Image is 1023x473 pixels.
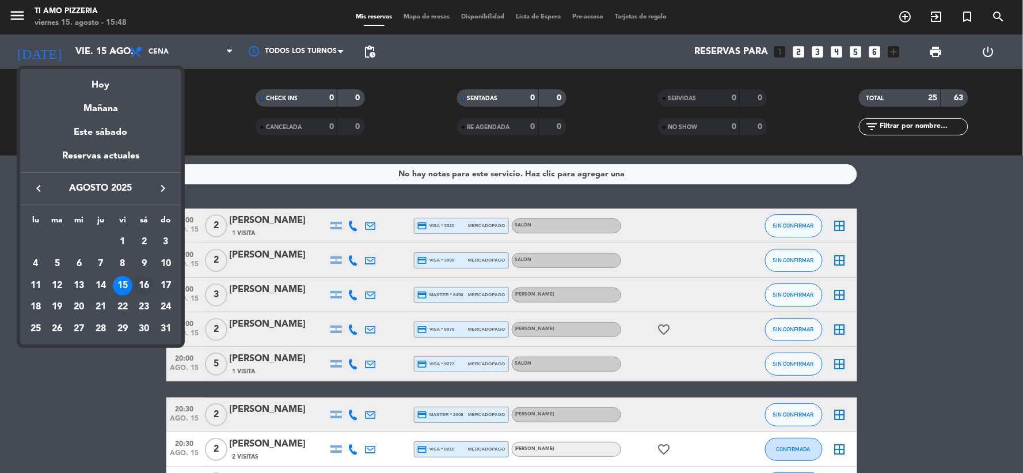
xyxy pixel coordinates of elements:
div: 29 [113,319,132,339]
div: Mañana [20,93,181,116]
button: keyboard_arrow_left [28,181,49,196]
div: Hoy [20,69,181,93]
div: 9 [134,254,154,274]
td: 7 de agosto de 2025 [90,253,112,275]
div: 20 [69,297,89,317]
td: 9 de agosto de 2025 [134,253,155,275]
th: martes [47,214,69,232]
div: 11 [26,276,45,296]
div: 30 [134,319,154,339]
div: 5 [48,254,67,274]
div: 14 [91,276,111,296]
div: 28 [91,319,111,339]
td: 14 de agosto de 2025 [90,275,112,297]
td: 26 de agosto de 2025 [47,318,69,340]
div: 12 [48,276,67,296]
td: 18 de agosto de 2025 [25,296,47,318]
div: 1 [113,232,132,252]
td: 6 de agosto de 2025 [68,253,90,275]
td: 29 de agosto de 2025 [112,318,134,340]
button: keyboard_arrow_right [153,181,173,196]
td: 2 de agosto de 2025 [134,231,155,253]
div: 26 [48,319,67,339]
td: 27 de agosto de 2025 [68,318,90,340]
td: 3 de agosto de 2025 [155,231,177,253]
th: sábado [134,214,155,232]
div: 19 [48,297,67,317]
td: 1 de agosto de 2025 [112,231,134,253]
div: 24 [156,297,176,317]
div: Reservas actuales [20,149,181,172]
th: viernes [112,214,134,232]
td: 24 de agosto de 2025 [155,296,177,318]
td: 12 de agosto de 2025 [47,275,69,297]
div: 6 [69,254,89,274]
td: 8 de agosto de 2025 [112,253,134,275]
td: 28 de agosto de 2025 [90,318,112,340]
td: 22 de agosto de 2025 [112,296,134,318]
td: 13 de agosto de 2025 [68,275,90,297]
td: 23 de agosto de 2025 [134,296,155,318]
div: 17 [156,276,176,296]
div: 16 [134,276,154,296]
th: jueves [90,214,112,232]
td: 21 de agosto de 2025 [90,296,112,318]
th: miércoles [68,214,90,232]
div: 13 [69,276,89,296]
div: 3 [156,232,176,252]
i: keyboard_arrow_left [32,181,45,195]
div: 2 [134,232,154,252]
div: 4 [26,254,45,274]
div: 27 [69,319,89,339]
th: lunes [25,214,47,232]
div: 25 [26,319,45,339]
td: 11 de agosto de 2025 [25,275,47,297]
i: keyboard_arrow_right [156,181,170,195]
div: 10 [156,254,176,274]
td: 25 de agosto de 2025 [25,318,47,340]
td: 10 de agosto de 2025 [155,253,177,275]
div: 31 [156,319,176,339]
td: 30 de agosto de 2025 [134,318,155,340]
th: domingo [155,214,177,232]
td: 15 de agosto de 2025 [112,275,134,297]
div: 8 [113,254,132,274]
span: agosto 2025 [49,181,153,196]
div: 15 [113,276,132,296]
div: 21 [91,297,111,317]
td: AGO. [25,231,112,253]
td: 19 de agosto de 2025 [47,296,69,318]
div: 18 [26,297,45,317]
div: 7 [91,254,111,274]
td: 4 de agosto de 2025 [25,253,47,275]
td: 20 de agosto de 2025 [68,296,90,318]
td: 17 de agosto de 2025 [155,275,177,297]
div: 22 [113,297,132,317]
div: 23 [134,297,154,317]
div: Este sábado [20,116,181,149]
td: 5 de agosto de 2025 [47,253,69,275]
td: 16 de agosto de 2025 [134,275,155,297]
td: 31 de agosto de 2025 [155,318,177,340]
